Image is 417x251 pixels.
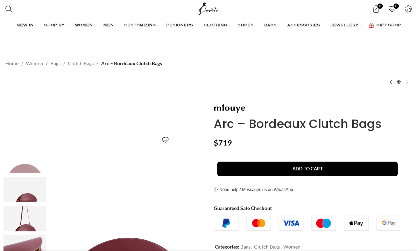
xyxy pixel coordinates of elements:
a: Search [2,2,16,16]
a: Bags [240,244,250,250]
nav: Breadcrumb [5,60,162,67]
span: Categories: [215,244,239,250]
a: Bags [50,60,61,67]
img: Mlouye bag [3,177,46,202]
a: ACCESSORIES [287,19,324,33]
a: Clutch Bags [68,60,94,67]
span: CUSTOMIZING [124,23,156,28]
a: BAGS [264,19,280,33]
a: Home [5,60,19,67]
a: JEWELLERY [331,19,362,33]
span: BAGS [264,23,277,28]
a: NEW IN [16,19,37,33]
span: WOMEN [75,23,93,28]
a: CUSTOMIZING [124,19,159,33]
a: Women [283,244,301,250]
a: CLOTHING [204,19,231,33]
span: ACCESSORIES [287,23,320,28]
span: Arc – Bordeaux Clutch Bags [101,60,162,67]
span: , [251,243,252,251]
img: Arc - Bordeaux Clutch Bags [3,148,46,173]
a: Clutch Bags [254,244,280,250]
a: Site logo [197,5,220,11]
span: NEW IN [16,23,34,28]
strong: Guaranteed Safe Checkout [214,205,272,211]
img: Mlouye [214,104,245,113]
a: Need help? Messages us on WhatsApp [214,187,293,193]
a: GIFT SHOP [369,19,401,33]
span: JEWELLERY [331,23,358,28]
a: WOMEN [75,19,96,33]
span: , [281,243,282,251]
a: Women [26,60,43,67]
a: 0 [385,2,399,16]
span: CLOTHING [204,23,227,28]
span: SHOP BY [44,23,64,28]
a: Next product [403,78,412,86]
a: SHOES [238,19,257,33]
span: $ [214,138,218,147]
h1: Arc – Bordeaux Clutch Bags [214,117,412,131]
span: MEN [103,23,114,28]
a: 0 [369,2,383,16]
span: GIFT SHOP [376,23,401,28]
img: mlouye bags [3,206,46,231]
bdi: 719 [214,138,232,147]
a: MEN [103,19,117,33]
a: Previous product [387,78,395,86]
span: 0 [377,4,383,9]
span: DESIGNERS [166,23,193,28]
div: My Wishlist [385,2,399,16]
span: 0 [394,4,399,9]
div: Main navigation [2,19,415,33]
a: DESIGNERS [166,19,197,33]
a: SHOP BY [44,19,68,33]
span: SHOES [238,23,254,28]
button: Add to cart [217,162,398,176]
img: GiftBag [369,23,374,28]
img: guaranteed-safe-checkout-bordered.j [214,216,401,231]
